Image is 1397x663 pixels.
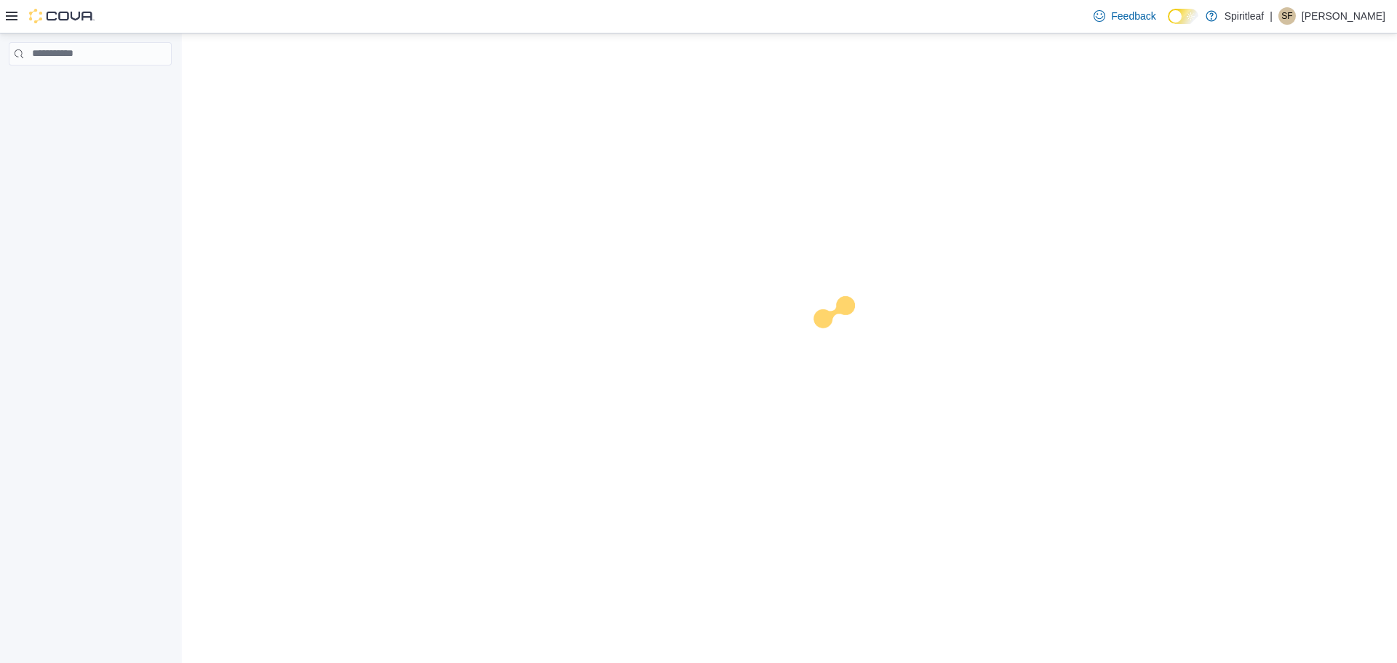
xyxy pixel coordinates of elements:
p: Spiritleaf [1225,7,1264,25]
div: Sara F [1278,7,1296,25]
nav: Complex example [9,68,172,103]
span: SF [1281,7,1292,25]
img: Cova [29,9,95,23]
input: Dark Mode [1168,9,1198,24]
img: cova-loader [789,285,899,394]
p: | [1270,7,1273,25]
p: [PERSON_NAME] [1302,7,1385,25]
span: Feedback [1111,9,1155,23]
a: Feedback [1088,1,1161,31]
